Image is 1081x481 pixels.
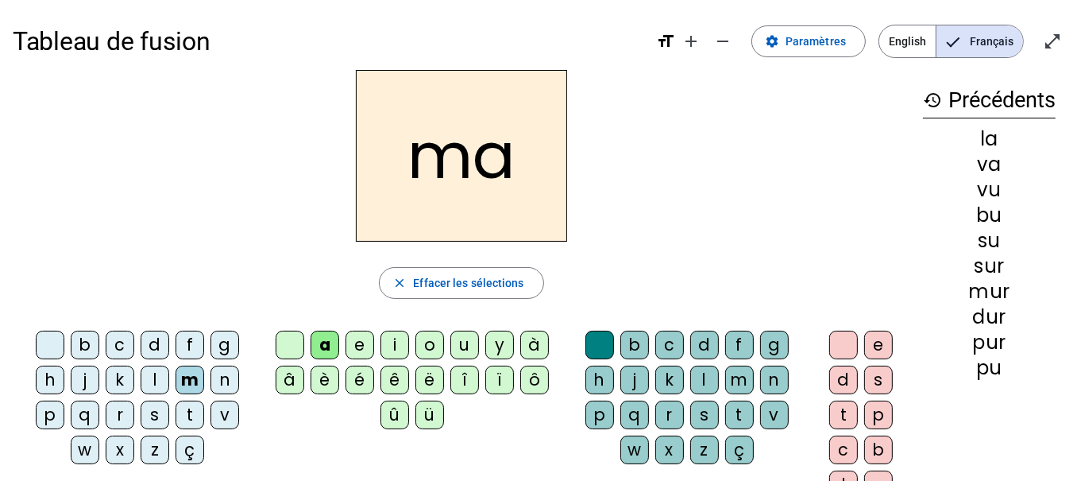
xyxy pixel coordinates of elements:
div: m [176,366,204,394]
div: d [141,331,169,359]
div: h [585,366,614,394]
div: vu [923,180,1056,200]
div: ü [415,401,444,429]
div: q [71,401,99,429]
div: o [415,331,444,359]
div: ë [415,366,444,394]
div: x [655,436,684,464]
div: pu [923,359,1056,378]
div: x [106,436,134,464]
div: p [36,401,64,429]
div: w [620,436,649,464]
div: b [620,331,649,359]
div: t [725,401,754,429]
div: p [864,401,893,429]
div: û [380,401,409,429]
mat-icon: open_in_full [1043,32,1062,51]
div: i [380,331,409,359]
mat-icon: add [681,32,701,51]
div: g [210,331,239,359]
div: h [36,366,64,394]
h3: Précédents [923,83,1056,118]
div: r [655,401,684,429]
div: bu [923,206,1056,225]
div: j [620,366,649,394]
div: va [923,155,1056,174]
div: e [346,331,374,359]
div: n [210,366,239,394]
div: q [620,401,649,429]
div: c [655,331,684,359]
div: ï [485,366,514,394]
div: r [106,401,134,429]
div: l [141,366,169,394]
div: â [276,366,304,394]
div: c [829,436,858,464]
button: Entrer en plein écran [1037,25,1068,57]
div: s [864,366,893,394]
mat-button-toggle-group: Language selection [878,25,1024,58]
div: u [450,331,479,359]
span: Effacer les sélections [413,273,523,293]
div: sur [923,257,1056,276]
div: v [210,401,239,429]
div: à [520,331,549,359]
div: a [311,331,339,359]
div: y [485,331,514,359]
mat-icon: format_size [656,32,675,51]
div: e [864,331,893,359]
div: è [311,366,339,394]
button: Augmenter la taille de la police [675,25,707,57]
div: b [864,436,893,464]
div: k [106,366,134,394]
div: l [690,366,719,394]
h2: ma [356,70,567,242]
mat-icon: close [392,276,407,290]
mat-icon: remove [713,32,732,51]
button: Diminuer la taille de la police [707,25,739,57]
div: mur [923,282,1056,301]
div: ô [520,366,549,394]
div: t [176,401,204,429]
div: c [106,331,134,359]
div: î [450,366,479,394]
div: m [725,366,754,394]
div: ç [176,436,204,464]
button: Effacer les sélections [379,267,543,299]
div: k [655,366,684,394]
div: z [141,436,169,464]
div: p [585,401,614,429]
div: v [760,401,789,429]
mat-icon: history [923,91,942,110]
div: b [71,331,99,359]
div: pur [923,333,1056,352]
div: s [690,401,719,429]
div: w [71,436,99,464]
div: ç [725,436,754,464]
span: English [879,25,936,57]
div: z [690,436,719,464]
div: la [923,130,1056,149]
div: j [71,366,99,394]
div: n [760,366,789,394]
div: t [829,401,858,429]
h1: Tableau de fusion [13,16,643,67]
div: su [923,231,1056,250]
div: ê [380,366,409,394]
mat-icon: settings [765,34,779,48]
div: g [760,331,789,359]
div: dur [923,308,1056,327]
div: d [829,366,858,394]
span: Français [936,25,1023,57]
div: s [141,401,169,429]
button: Paramètres [751,25,866,57]
div: é [346,366,374,394]
div: f [725,331,754,359]
div: d [690,331,719,359]
span: Paramètres [786,32,846,51]
div: f [176,331,204,359]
